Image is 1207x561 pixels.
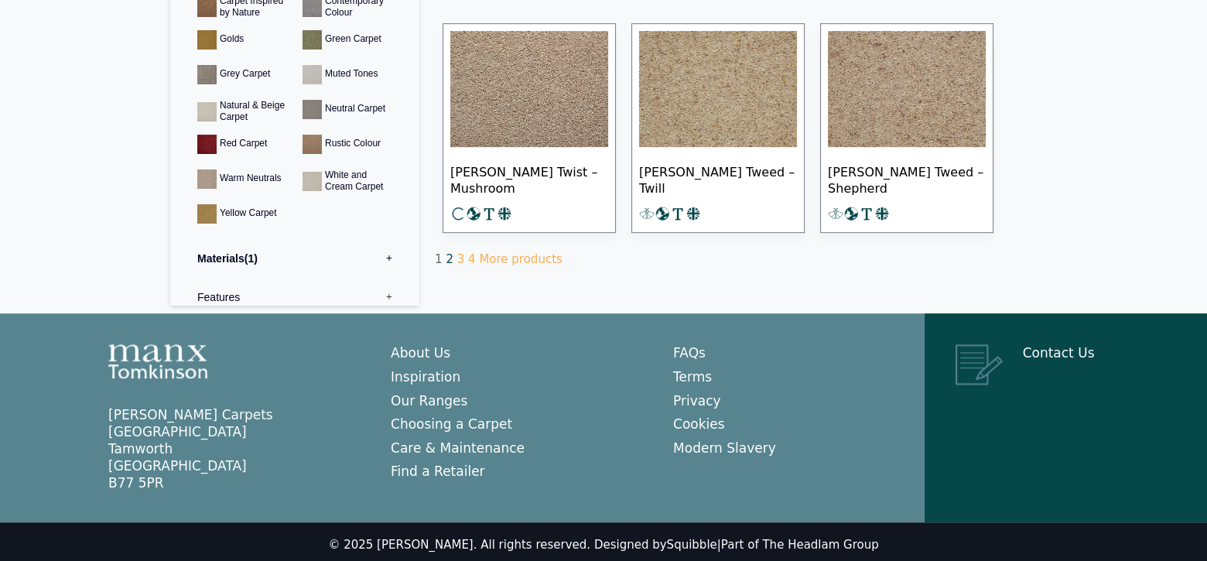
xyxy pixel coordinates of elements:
[450,31,608,147] img: Tomkinson Twist - Mushroom
[828,152,986,206] span: [PERSON_NAME] Tweed – Shepherd
[182,278,408,316] label: Features
[108,406,360,491] p: [PERSON_NAME] Carpets [GEOGRAPHIC_DATA] Tamworth [GEOGRAPHIC_DATA] B77 5PR
[1023,345,1095,361] a: Contact Us
[108,344,207,378] img: Manx Tomkinson Logo
[446,252,453,266] a: Page 2
[673,440,776,456] a: Modern Slavery
[673,369,712,385] a: Terms
[639,152,797,206] span: [PERSON_NAME] Tweed – Twill
[631,23,805,233] a: Tomkinson Tweed Twill [PERSON_NAME] Tweed – Twill
[443,23,616,233] a: Tomkinson Twist - Mushroom [PERSON_NAME] Twist – Mushroom
[450,152,608,206] span: [PERSON_NAME] Twist – Mushroom
[391,440,525,456] a: Care & Maintenance
[673,416,725,432] a: Cookies
[391,416,512,432] a: Choosing a Carpet
[479,252,562,266] a: More products
[391,393,467,409] a: Our Ranges
[391,369,460,385] a: Inspiration
[721,538,879,552] a: Part of The Headlam Group
[328,538,878,553] div: © 2025 [PERSON_NAME]. All rights reserved. Designed by |
[673,345,706,361] a: FAQs
[673,393,721,409] a: Privacy
[391,345,450,361] a: About Us
[182,239,408,278] label: Materials
[667,538,717,552] a: Squibble
[244,252,258,265] span: 1
[435,252,443,266] span: Page 1
[457,252,465,266] a: Page 3
[820,23,993,233] a: [PERSON_NAME] Tweed – Shepherd
[391,464,485,479] a: Find a Retailer
[639,31,797,147] img: Tomkinson Tweed Twill
[468,252,476,266] a: Page 4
